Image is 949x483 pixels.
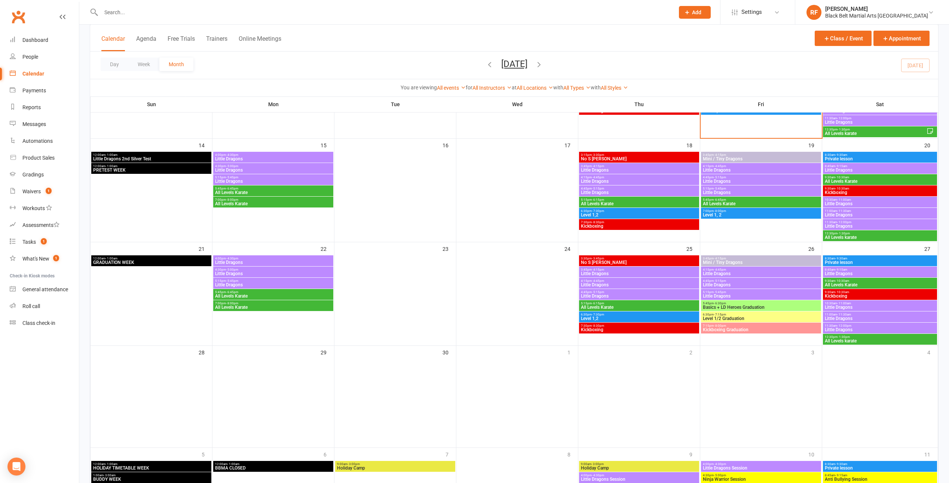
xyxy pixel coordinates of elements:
[581,187,698,190] span: 4:45pm
[924,448,938,460] div: 11
[702,283,820,287] span: Little Dragons
[702,257,820,260] span: 3:45pm
[22,286,68,292] div: General attendance
[714,474,726,477] span: - 5:00pm
[226,257,238,260] span: - 4:30pm
[215,179,332,184] span: Little Dragons
[924,242,938,255] div: 27
[93,164,210,168] span: 12:00am
[702,271,820,276] span: Little Dragons
[837,324,851,327] span: - 12:00pm
[581,290,698,294] span: 4:45pm
[702,327,820,332] span: Kickboxing Graduation
[824,168,936,172] span: Little Dragons
[215,462,332,466] span: 12:00am
[10,281,79,298] a: General attendance kiosk mode
[811,346,822,358] div: 3
[702,466,820,470] span: Little Dragons Session
[215,290,332,294] span: 5:45pm
[601,85,628,91] a: All Styles
[592,198,604,201] span: - 6:15pm
[702,268,820,271] span: 4:15pm
[501,59,527,69] button: [DATE]
[22,320,55,326] div: Class check-in
[700,96,822,112] th: Fri
[824,260,936,265] span: Private lesson
[702,187,820,190] span: 5:15pm
[714,290,726,294] span: - 5:45pm
[702,176,820,179] span: 4:45pm
[215,168,332,172] span: Little Dragons
[824,190,936,195] span: Kickboxing
[99,7,669,18] input: Search...
[714,462,726,466] span: - 4:30pm
[22,205,45,211] div: Workouts
[592,313,604,316] span: - 7:30pm
[215,257,332,260] span: 4:00pm
[714,209,726,213] span: - 8:00pm
[215,294,332,298] span: All Levels Karate
[466,84,472,90] strong: for
[702,190,820,195] span: Little Dragons
[581,316,698,321] span: Level 1,2
[168,35,195,51] button: Free Trials
[714,313,726,316] span: - 7:15pm
[239,35,281,51] button: Online Meetings
[825,6,928,12] div: [PERSON_NAME]
[22,71,44,77] div: Calendar
[824,324,936,327] span: 11:30am
[924,139,938,151] div: 20
[10,217,79,234] a: Assessments
[10,250,79,267] a: What's New1
[822,96,938,112] th: Sat
[101,58,128,71] button: Day
[581,462,698,466] span: 9:00am
[128,58,159,71] button: Week
[824,164,936,168] span: 8:45am
[199,346,212,358] div: 28
[837,313,851,316] span: - 11:30am
[93,466,210,470] span: HOLIDAY TIMETABLE WEEK
[592,164,604,168] span: - 4:15pm
[10,200,79,217] a: Workouts
[806,5,821,20] div: RF
[321,242,334,255] div: 22
[22,121,46,127] div: Messages
[702,213,820,217] span: Level 1, 2
[105,153,117,157] span: - 1:00am
[437,85,466,91] a: All events
[581,221,698,224] span: 7:30pm
[581,201,698,206] span: All Levels Karate
[567,448,578,460] div: 8
[512,84,517,90] strong: at
[835,187,849,190] span: - 10:30am
[104,474,116,477] span: - 3:00am
[824,235,936,240] span: All Levels karate
[702,290,820,294] span: 5:15pm
[206,35,227,51] button: Trainers
[824,117,936,120] span: 11:30am
[824,257,936,260] span: 8:30am
[10,32,79,49] a: Dashboard
[321,139,334,151] div: 15
[824,198,936,201] span: 10:30am
[446,448,456,460] div: 7
[581,279,698,283] span: 4:15pm
[702,153,820,157] span: 3:45pm
[41,238,47,244] span: 1
[714,268,726,271] span: - 4:45pm
[838,232,850,235] span: - 1:30pm
[46,188,52,194] span: 1
[824,157,936,161] span: Private lesson
[10,133,79,150] a: Automations
[824,176,936,179] span: 9:30am
[581,224,698,228] span: Kickboxing
[226,153,238,157] span: - 4:30pm
[824,466,936,470] span: Private lesson
[215,157,332,161] span: Little Dragons
[578,96,700,112] th: Thu
[702,316,820,321] span: Level 1/2 Graduation
[10,116,79,133] a: Messages
[581,164,698,168] span: 3:45pm
[835,290,849,294] span: - 10:30am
